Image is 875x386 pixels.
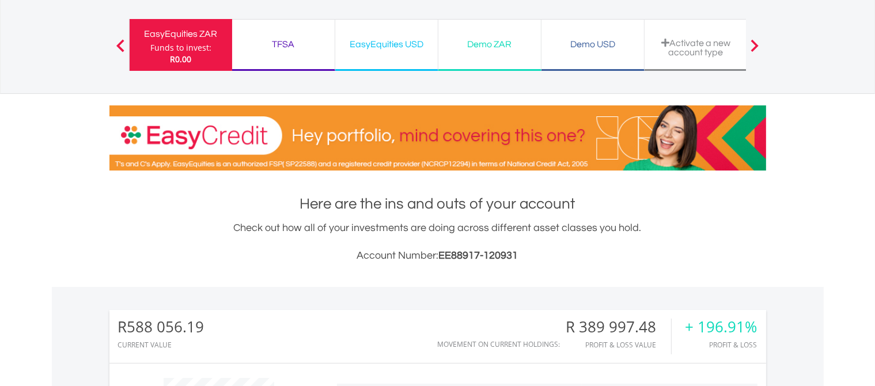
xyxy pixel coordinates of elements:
[239,36,328,52] div: TFSA
[566,341,671,349] div: Profit & Loss Value
[109,194,766,214] h1: Here are the ins and outs of your account
[342,36,431,52] div: EasyEquities USD
[439,250,518,261] span: EE88917-120931
[109,248,766,264] h3: Account Number:
[150,42,211,54] div: Funds to invest:
[109,220,766,264] div: Check out how all of your investments are doing across different asset classes you hold.
[109,105,766,171] img: EasyCredit Promotion Banner
[566,319,671,335] div: R 389 997.48
[651,38,740,57] div: Activate a new account type
[438,340,560,348] div: Movement on Current Holdings:
[170,54,191,65] span: R0.00
[445,36,534,52] div: Demo ZAR
[118,319,204,335] div: R588 056.19
[548,36,637,52] div: Demo USD
[137,26,225,42] div: EasyEquities ZAR
[118,341,204,349] div: CURRENT VALUE
[685,341,757,349] div: Profit & Loss
[685,319,757,335] div: + 196.91%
